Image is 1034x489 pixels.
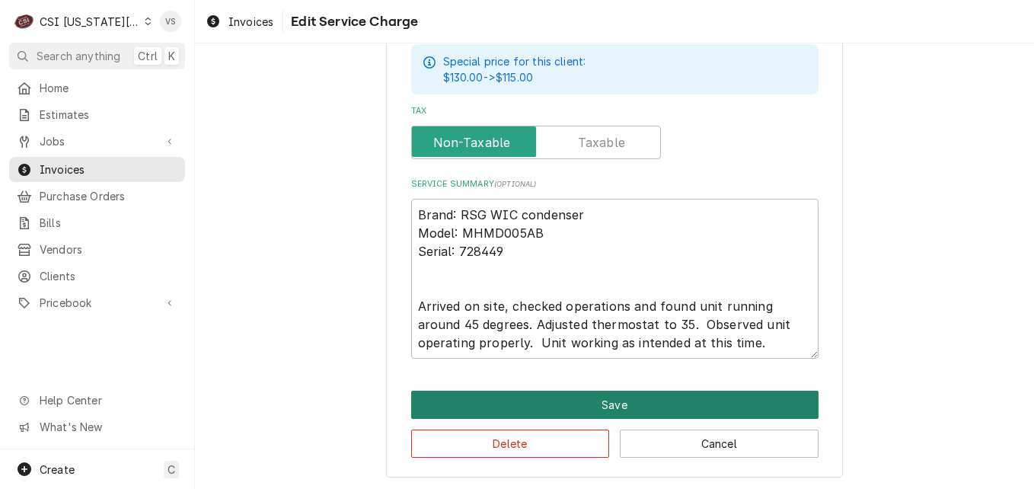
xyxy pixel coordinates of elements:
[9,102,185,127] a: Estimates
[411,178,819,359] div: Service Summary
[9,210,185,235] a: Bills
[228,14,273,30] span: Invoices
[40,295,155,311] span: Pricebook
[40,161,177,177] span: Invoices
[37,48,120,64] span: Search anything
[40,133,155,149] span: Jobs
[9,388,185,413] a: Go to Help Center
[411,391,819,458] div: Button Group
[160,11,181,32] div: Vicky Stuesse's Avatar
[411,430,610,458] button: Delete
[9,414,185,439] a: Go to What's New
[286,11,418,32] span: Edit Service Charge
[40,392,176,408] span: Help Center
[411,199,819,359] textarea: Brand: RSG WIC condenser Model: MHMD005AB Serial: 728449 Arrived on site, checked operations and ...
[168,462,175,478] span: C
[40,268,177,284] span: Clients
[138,48,158,64] span: Ctrl
[40,14,140,30] div: CSI [US_STATE][GEOGRAPHIC_DATA]
[494,180,537,188] span: ( optional )
[40,241,177,257] span: Vendors
[14,11,35,32] div: C
[9,184,185,209] a: Purchase Orders
[14,11,35,32] div: CSI Kansas City's Avatar
[40,215,177,231] span: Bills
[40,419,176,435] span: What's New
[411,419,819,458] div: Button Group Row
[9,237,185,262] a: Vendors
[9,157,185,182] a: Invoices
[168,48,175,64] span: K
[40,107,177,123] span: Estimates
[160,11,181,32] div: VS
[40,80,177,96] span: Home
[443,53,586,69] p: Special price for this client:
[443,71,534,84] span: $130.00 -> $115.00
[620,430,819,458] button: Cancel
[411,391,819,419] button: Save
[9,75,185,101] a: Home
[9,264,185,289] a: Clients
[40,188,177,204] span: Purchase Orders
[199,9,279,34] a: Invoices
[411,178,819,190] label: Service Summary
[40,463,75,476] span: Create
[9,290,185,315] a: Go to Pricebook
[411,105,819,159] div: Tax
[9,129,185,154] a: Go to Jobs
[411,391,819,419] div: Button Group Row
[9,43,185,69] button: Search anythingCtrlK
[411,105,819,117] label: Tax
